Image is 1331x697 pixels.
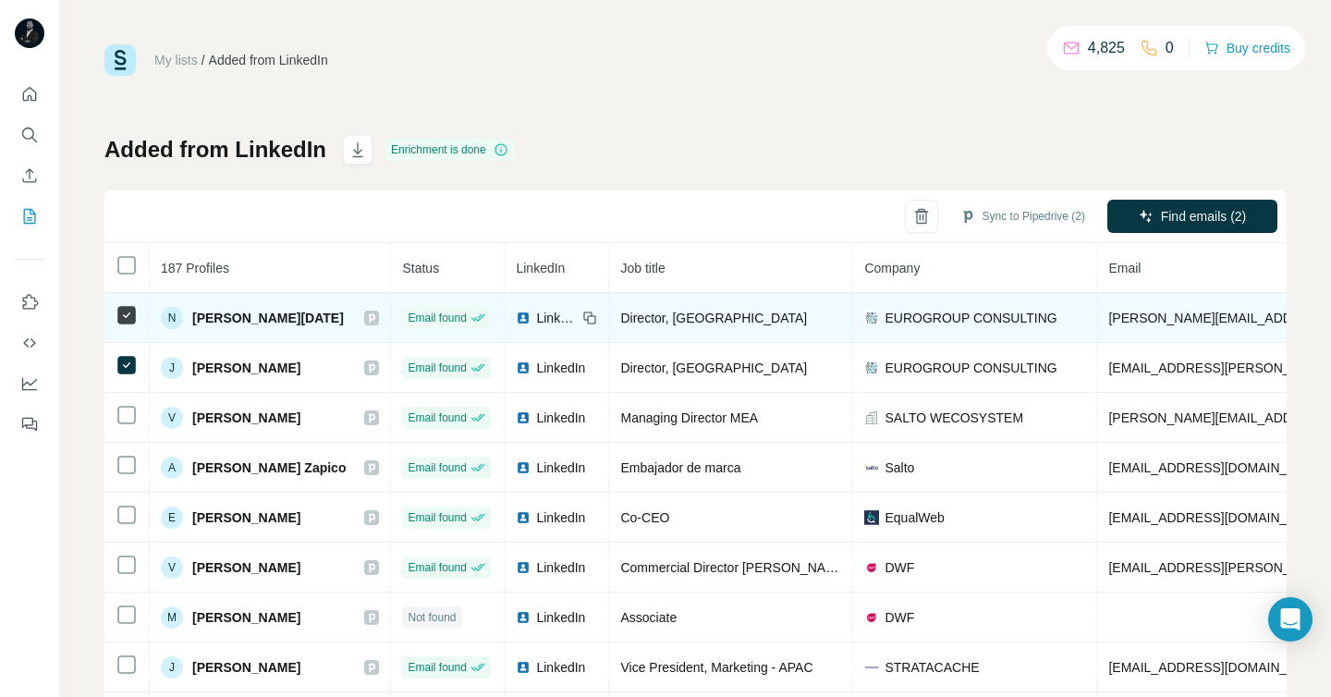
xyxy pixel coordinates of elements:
img: company-logo [864,560,879,575]
img: company-logo [864,311,879,325]
span: [EMAIL_ADDRESS][DOMAIN_NAME] [1108,460,1327,475]
button: Quick start [15,78,44,111]
div: V [161,556,183,579]
button: Buy credits [1204,35,1290,61]
div: J [161,357,183,379]
button: Search [15,118,44,152]
span: Not found [408,609,456,626]
span: EUROGROUP CONSULTING [885,359,1056,377]
span: LinkedIn [536,658,585,677]
div: V [161,407,183,429]
span: LinkedIn [536,558,585,577]
span: Vice President, Marketing - APAC [620,660,812,675]
div: J [161,656,183,679]
span: Associate [620,610,677,625]
span: [PERSON_NAME] [192,409,300,427]
div: E [161,507,183,529]
span: [PERSON_NAME][DATE] [192,309,344,327]
span: DWF [885,558,914,577]
span: [PERSON_NAME] [192,558,300,577]
span: [PERSON_NAME] [192,608,300,627]
span: Co-CEO [620,510,669,525]
img: LinkedIn logo [516,311,531,325]
button: My lists [15,200,44,233]
div: Added from LinkedIn [209,51,328,69]
p: 0 [1166,37,1174,59]
button: Feedback [15,408,44,441]
img: company-logo [864,610,879,625]
span: [PERSON_NAME] [192,508,300,527]
span: Director, [GEOGRAPHIC_DATA] [620,361,807,375]
span: Email found [408,659,466,676]
img: LinkedIn logo [516,660,531,675]
span: LinkedIn [536,508,585,527]
img: Surfe Logo [104,44,136,76]
img: company-logo [864,510,879,525]
div: Open Intercom Messenger [1268,597,1313,642]
img: company-logo [864,460,879,475]
span: SALTO WECOSYSTEM [885,409,1023,427]
button: Use Surfe API [15,326,44,360]
span: Director, [GEOGRAPHIC_DATA] [620,311,807,325]
div: N [161,307,183,329]
img: LinkedIn logo [516,361,531,375]
span: Job title [620,261,665,275]
img: LinkedIn logo [516,610,531,625]
span: Email found [408,360,466,376]
span: STRATACACHE [885,658,979,677]
span: Commercial Director [PERSON_NAME] [620,560,849,575]
span: Email [1108,261,1141,275]
span: Email found [408,459,466,476]
button: Find emails (2) [1107,200,1277,233]
span: Email found [408,310,466,326]
li: / [201,51,205,69]
span: LinkedIn [516,261,565,275]
span: LinkedIn [536,409,585,427]
span: EqualWeb [885,508,944,527]
span: LinkedIn [536,608,585,627]
img: company-logo [864,660,879,675]
img: company-logo [864,361,879,375]
button: Use Surfe on LinkedIn [15,286,44,319]
img: LinkedIn logo [516,460,531,475]
span: Company [864,261,920,275]
img: Avatar [15,18,44,48]
span: Embajador de marca [620,460,740,475]
button: Dashboard [15,367,44,400]
span: Email found [408,410,466,426]
div: Enrichment is done [385,139,514,161]
span: [PERSON_NAME] [192,359,300,377]
span: [EMAIL_ADDRESS][DOMAIN_NAME] [1108,510,1327,525]
span: LinkedIn [536,309,577,327]
span: [PERSON_NAME] [192,658,300,677]
div: A [161,457,183,479]
span: EUROGROUP CONSULTING [885,309,1056,327]
span: Email found [408,559,466,576]
img: LinkedIn logo [516,560,531,575]
span: LinkedIn [536,359,585,377]
p: 4,825 [1088,37,1125,59]
span: Status [402,261,439,275]
div: M [161,606,183,629]
span: LinkedIn [536,459,585,477]
span: [EMAIL_ADDRESS][DOMAIN_NAME] [1108,660,1327,675]
img: LinkedIn logo [516,510,531,525]
span: DWF [885,608,914,627]
h1: Added from LinkedIn [104,135,326,165]
span: Managing Director MEA [620,410,758,425]
img: LinkedIn logo [516,410,531,425]
a: My lists [154,53,198,67]
button: Sync to Pipedrive (2) [947,202,1098,230]
span: Salto [885,459,914,477]
span: Find emails (2) [1161,207,1247,226]
button: Enrich CSV [15,159,44,192]
span: Email found [408,509,466,526]
span: [PERSON_NAME] Zapico [192,459,346,477]
span: 187 Profiles [161,261,229,275]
